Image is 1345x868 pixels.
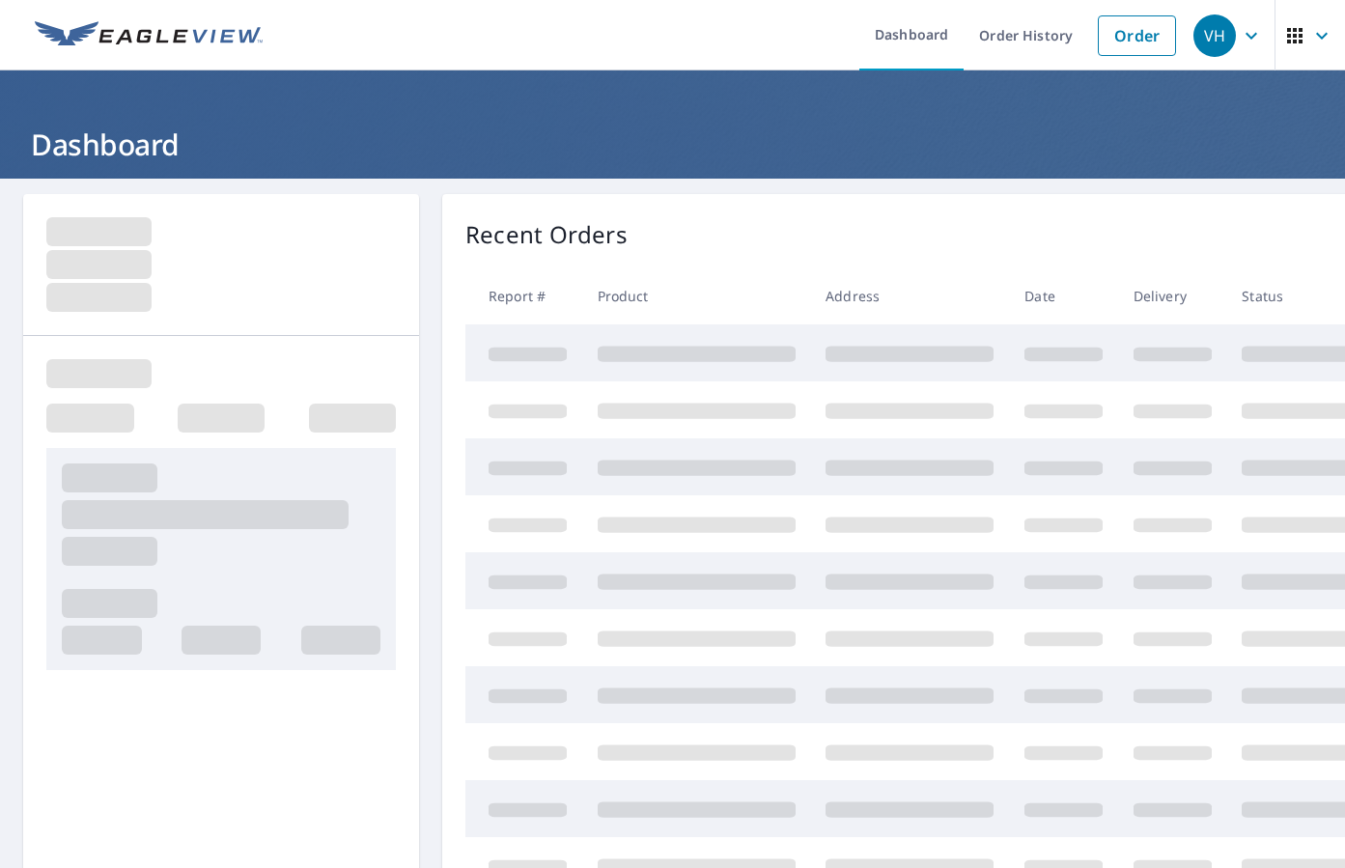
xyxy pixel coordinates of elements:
p: Recent Orders [465,217,628,252]
img: EV Logo [35,21,263,50]
h1: Dashboard [23,125,1322,164]
th: Date [1009,267,1118,324]
div: VH [1193,14,1236,57]
th: Report # [465,267,582,324]
a: Order [1098,15,1176,56]
th: Delivery [1118,267,1227,324]
th: Address [810,267,1009,324]
th: Product [582,267,811,324]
